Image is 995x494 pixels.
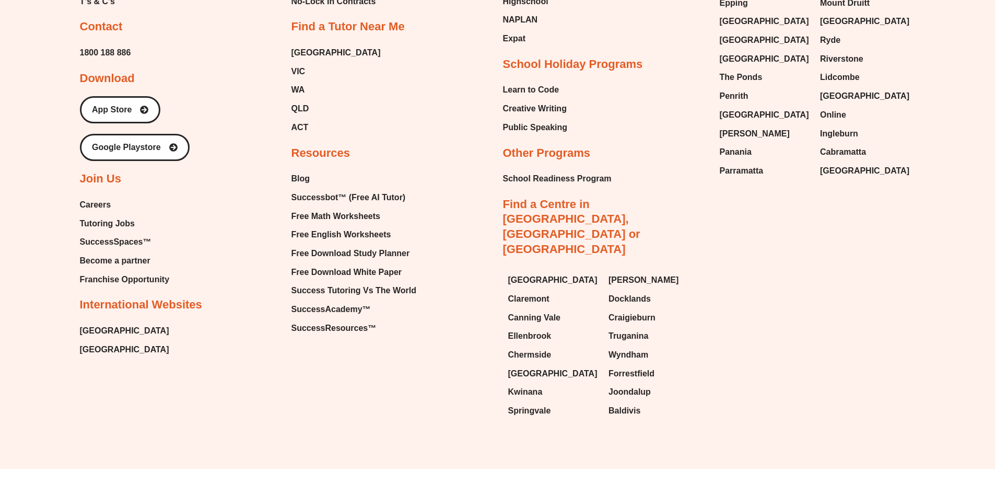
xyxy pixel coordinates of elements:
[608,310,699,326] a: Craigieburn
[720,107,810,123] a: [GEOGRAPHIC_DATA]
[80,216,135,232] span: Tutoring Jobs
[820,32,840,48] span: Ryde
[608,328,699,344] a: Truganina
[720,107,809,123] span: [GEOGRAPHIC_DATA]
[92,143,161,152] span: Google Playstore
[608,366,654,382] span: Forrestfield
[608,384,651,400] span: Joondalup
[291,227,416,243] a: Free English Worksheets
[80,234,151,250] span: SuccessSpaces™
[503,82,559,98] span: Learn to Code
[820,144,910,160] a: Cabramatta
[80,96,160,123] a: App Store
[291,101,381,117] a: QLD
[291,320,377,336] span: SuccessResources™
[80,342,169,358] a: [GEOGRAPHIC_DATA]
[291,64,381,79] a: VIC
[820,126,858,142] span: Ingleburn
[508,403,599,419] a: Springvale
[291,190,416,205] a: Successbot™ (Free AI Tutor)
[720,70,763,85] span: The Ponds
[820,163,909,179] span: [GEOGRAPHIC_DATA]
[503,171,612,187] a: School Readiness Program
[80,197,111,213] span: Careers
[291,209,416,224] a: Free Math Worksheets
[720,14,810,29] a: [GEOGRAPHIC_DATA]
[291,246,416,261] a: Free Download Study Planner
[820,144,866,160] span: Cabramatta
[291,227,391,243] span: Free English Worksheets
[608,384,699,400] a: Joondalup
[291,19,405,35] h2: Find a Tutor Near Me
[720,163,810,179] a: Parramatta
[508,403,551,419] span: Springvale
[608,347,648,363] span: Wyndham
[720,126,810,142] a: [PERSON_NAME]
[720,88,748,104] span: Penrith
[820,51,910,67] a: Riverstone
[508,384,543,400] span: Kwinana
[80,134,190,161] a: Google Playstore
[820,88,909,104] span: [GEOGRAPHIC_DATA]
[291,120,309,135] span: ACT
[291,82,381,98] a: WA
[80,71,135,86] h2: Download
[720,32,810,48] a: [GEOGRAPHIC_DATA]
[291,146,350,161] h2: Resources
[291,302,416,317] a: SuccessAcademy™
[508,328,552,344] span: Ellenbrook
[80,253,170,269] a: Become a partner
[503,101,568,117] a: Creative Writing
[820,14,910,29] a: [GEOGRAPHIC_DATA]
[291,190,406,205] span: Successbot™ (Free AI Tutor)
[508,366,599,382] a: [GEOGRAPHIC_DATA]
[291,320,416,336] a: SuccessResources™
[608,366,699,382] a: Forrestfield
[291,120,381,135] a: ACT
[503,31,553,47] a: Expat
[508,384,599,400] a: Kwinana
[80,197,170,213] a: Careers
[291,101,309,117] span: QLD
[92,106,132,114] span: App Store
[80,171,121,187] h2: Join Us
[508,272,599,288] a: [GEOGRAPHIC_DATA]
[291,64,306,79] span: VIC
[608,291,651,307] span: Docklands
[291,209,380,224] span: Free Math Worksheets
[80,253,150,269] span: Become a partner
[80,272,170,288] a: Franchise Opportunity
[608,347,699,363] a: Wyndham
[291,302,371,317] span: SuccessAcademy™
[503,198,640,256] a: Find a Centre in [GEOGRAPHIC_DATA], [GEOGRAPHIC_DATA] or [GEOGRAPHIC_DATA]
[80,323,169,339] a: [GEOGRAPHIC_DATA]
[503,12,538,28] span: NAPLAN
[291,283,416,298] a: Success Tutoring Vs The World
[720,163,764,179] span: Parramatta
[503,101,567,117] span: Creative Writing
[508,328,599,344] a: Ellenbrook
[508,291,549,307] span: Claremont
[608,272,699,288] a: [PERSON_NAME]
[608,403,640,419] span: Baldivis
[80,19,123,35] h2: Contact
[291,171,416,187] a: Blog
[821,376,995,494] iframe: Chat Widget
[291,265,402,280] span: Free Download White Paper
[291,265,416,280] a: Free Download White Paper
[720,70,810,85] a: The Ponds
[820,51,863,67] span: Riverstone
[80,297,202,313] h2: International Websites
[508,347,599,363] a: Chermside
[820,88,910,104] a: [GEOGRAPHIC_DATA]
[820,70,860,85] span: Lidcombe
[820,126,910,142] a: Ingleburn
[820,32,910,48] a: Ryde
[291,45,381,61] span: [GEOGRAPHIC_DATA]
[820,107,910,123] a: Online
[503,120,568,135] a: Public Speaking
